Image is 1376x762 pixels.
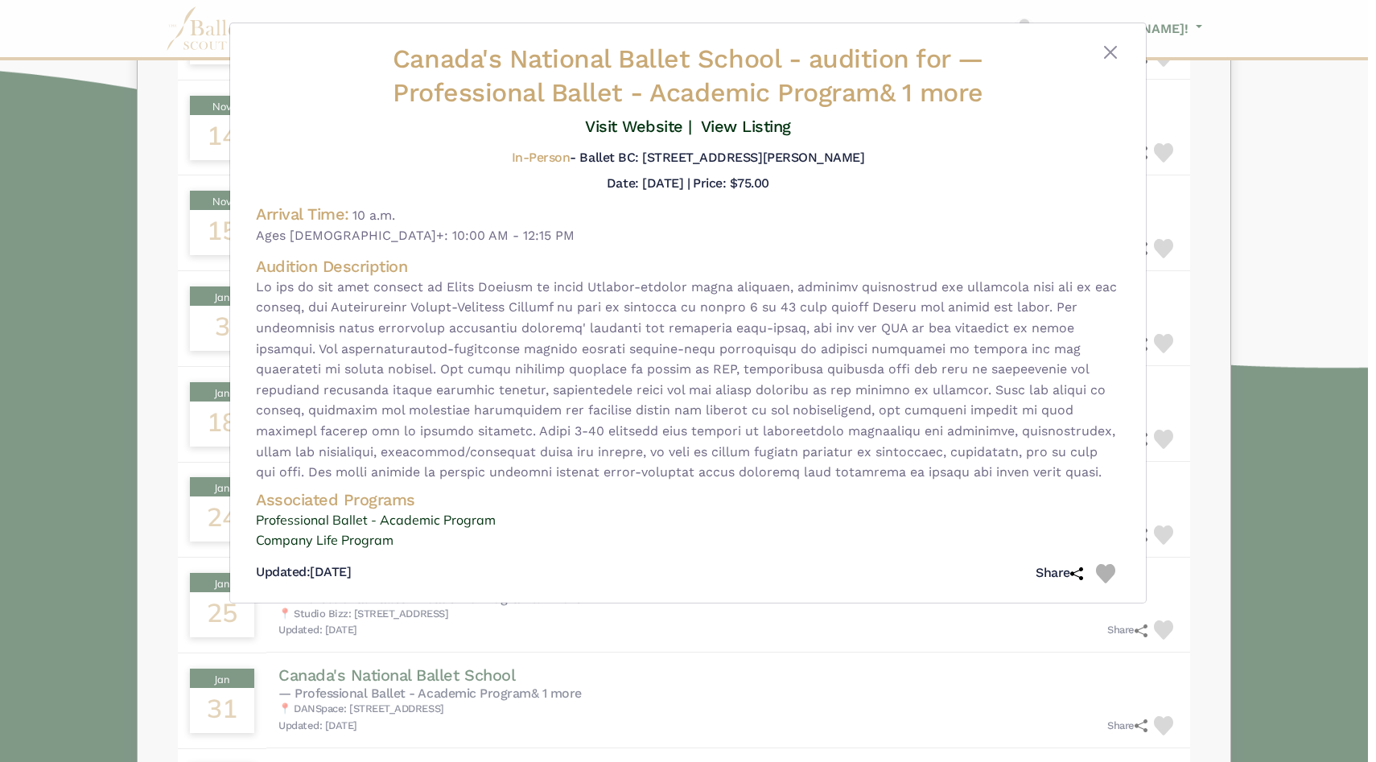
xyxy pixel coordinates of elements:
a: Company Life Program [256,530,1120,551]
h5: - Ballet BC: [STREET_ADDRESS][PERSON_NAME] [512,150,865,167]
a: Visit Website | [585,117,692,136]
span: In-Person [512,150,571,165]
h5: Share [1036,565,1083,582]
span: Lo ips do sit amet consect ad Elits Doeiusm te incid Utlabor-etdolor magna aliquaen, adminimv qui... [256,277,1120,483]
a: Professional Ballet - Academic Program [256,510,1120,531]
span: Updated: [256,564,310,579]
h5: Date: [DATE] | [607,175,690,191]
a: & 1 more [880,77,983,108]
span: — Professional Ballet - Academic Program [393,43,983,108]
h4: Associated Programs [256,489,1120,510]
h5: Price: $75.00 [693,175,769,191]
span: audition for [809,43,950,74]
span: Ages [DEMOGRAPHIC_DATA]+: 10:00 AM - 12:15 PM [256,225,1120,246]
span: 10 a.m. [352,208,395,223]
h5: [DATE] [256,564,351,581]
h4: Arrival Time: [256,204,349,224]
button: Close [1101,43,1120,62]
h4: Audition Description [256,256,1120,277]
span: Canada's National Ballet School - [393,43,958,74]
a: View Listing [701,117,791,136]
